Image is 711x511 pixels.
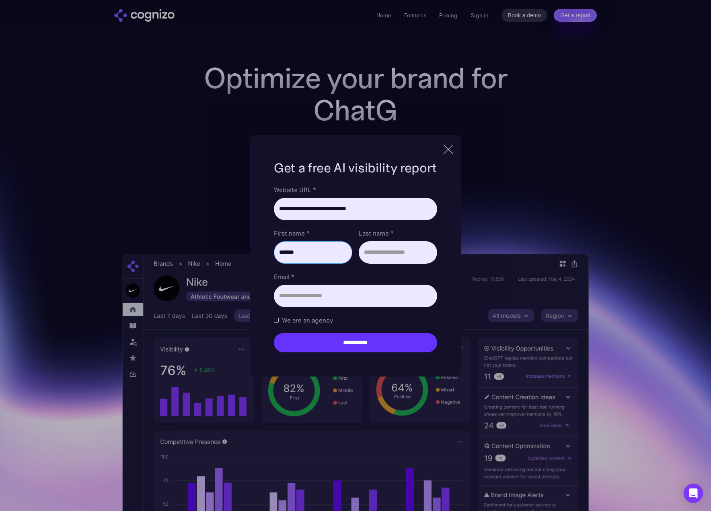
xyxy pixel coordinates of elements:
label: Email * [274,272,437,281]
label: Last name * [359,228,437,238]
span: We are an agency [282,315,333,325]
label: First name * [274,228,352,238]
h1: Get a free AI visibility report [274,159,437,177]
div: Open Intercom Messenger [684,484,703,503]
form: Brand Report Form [274,185,437,352]
label: Website URL * [274,185,437,194]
